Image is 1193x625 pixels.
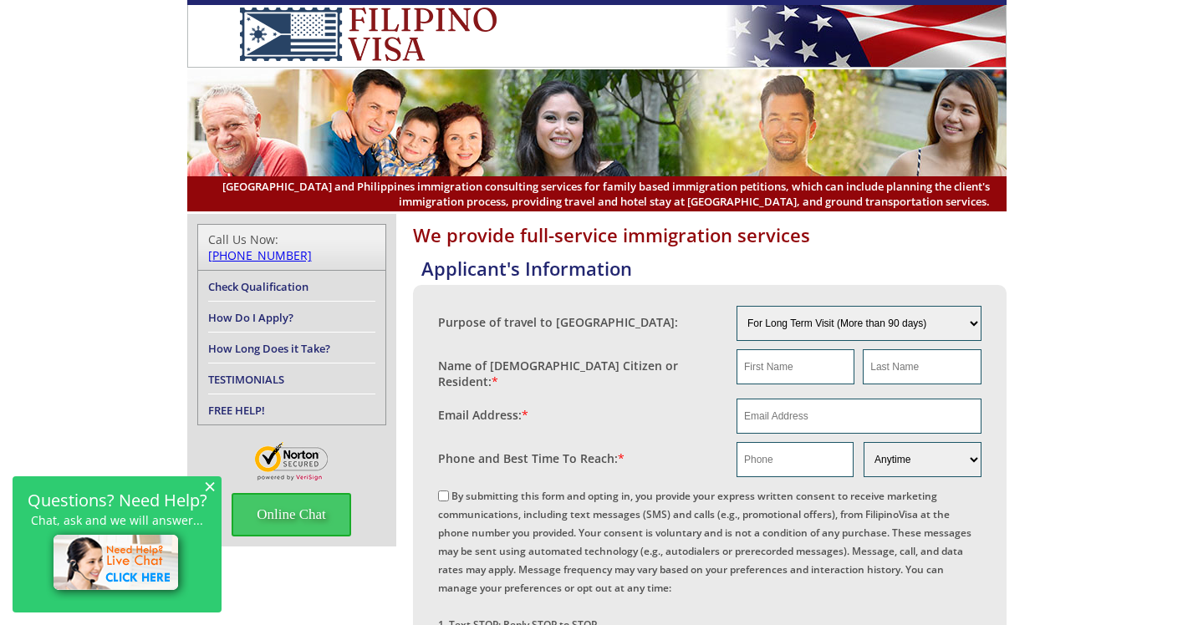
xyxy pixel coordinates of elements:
div: Call Us Now: [208,231,375,263]
label: Phone and Best Time To Reach: [438,450,625,466]
a: How Do I Apply? [208,310,293,325]
a: TESTIMONIALS [208,372,284,387]
input: Last Name [863,349,981,384]
label: Name of [DEMOGRAPHIC_DATA] Citizen or Resident: [438,358,721,389]
p: Chat, ask and we will answer... [21,513,213,527]
img: live-chat-icon.png [46,527,189,601]
span: × [204,479,216,493]
h4: Applicant's Information [421,256,1007,281]
input: First Name [737,349,854,384]
h2: Questions? Need Help? [21,493,213,507]
select: Phone and Best Reach Time are required. [864,442,981,477]
label: Purpose of travel to [GEOGRAPHIC_DATA]: [438,314,678,330]
input: Email Address [737,399,981,434]
a: Check Qualification [208,279,308,294]
span: [GEOGRAPHIC_DATA] and Philippines immigration consulting services for family based immigration pe... [204,179,990,209]
a: FREE HELP! [208,403,265,418]
a: How Long Does it Take? [208,341,330,356]
span: Online Chat [232,493,351,536]
a: [PHONE_NUMBER] [208,247,312,263]
input: Phone [737,442,854,477]
input: By submitting this form and opting in, you provide your express written consent to receive market... [438,490,449,501]
label: Email Address: [438,407,528,423]
h1: We provide full-service immigration services [413,222,1007,247]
